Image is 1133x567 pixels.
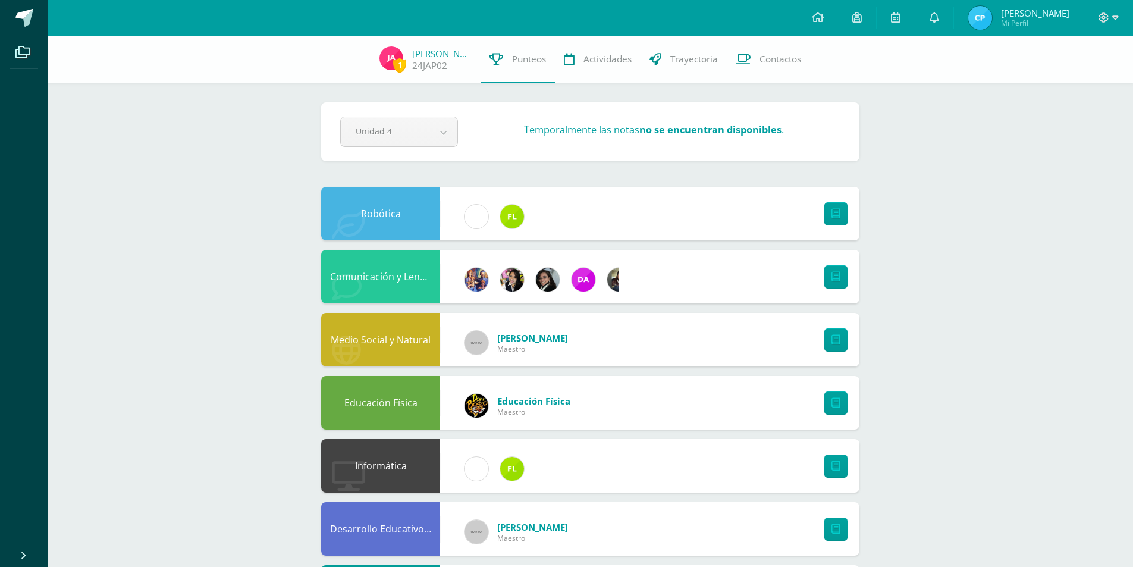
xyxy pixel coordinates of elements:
a: Contactos [727,36,810,83]
img: cae4b36d6049cd6b8500bd0f72497672.png [465,205,488,228]
span: Educación Física [497,395,570,407]
img: 4bd562fbbce6c9340fd48572da9ec563.png [379,46,403,70]
img: 60x60 [465,520,488,544]
a: Actividades [555,36,641,83]
div: Comunicación y Lenguaje L.3 (Inglés y Laboratorio) [321,250,440,303]
span: Actividades [583,53,632,65]
span: Maestro [497,533,568,543]
a: [PERSON_NAME] [412,48,472,59]
div: Educación Física [321,376,440,430]
img: 60x60 [465,331,488,355]
span: 1 [393,58,406,73]
img: d6c3c6168549c828b01e81933f68206c.png [500,457,524,481]
span: Mi Perfil [1001,18,1069,28]
img: 282f7266d1216b456af8b3d5ef4bcc50.png [500,268,524,292]
img: eda3c0d1caa5ac1a520cf0290d7c6ae4.png [465,394,488,418]
span: Contactos [759,53,801,65]
img: 7bd163c6daa573cac875167af135d202.png [536,268,560,292]
img: 20293396c123fa1d0be50d4fd90c658f.png [572,268,595,292]
span: Punteos [512,53,546,65]
div: Robótica [321,187,440,240]
a: Punteos [481,36,555,83]
img: 7940749ba0753439cb0b2a2e16a04517.png [968,6,992,30]
img: cae4b36d6049cd6b8500bd0f72497672.png [465,457,488,481]
a: Unidad 4 [341,117,457,146]
a: 24JAP02 [412,59,447,72]
div: Medio Social y Natural [321,313,440,366]
span: [PERSON_NAME] [497,332,568,344]
img: d6c3c6168549c828b01e81933f68206c.png [500,205,524,228]
a: Trayectoria [641,36,727,83]
span: Unidad 4 [356,117,414,145]
span: [PERSON_NAME] [1001,7,1069,19]
img: f727c7009b8e908c37d274233f9e6ae1.png [607,268,631,292]
span: [PERSON_NAME] [497,521,568,533]
img: 3f4c0a665c62760dc8d25f6423ebedea.png [465,268,488,292]
span: Trayectoria [670,53,718,65]
h3: Temporalmente las notas . [524,123,784,136]
strong: no se encuentran disponibles [639,123,782,136]
span: Maestro [497,407,570,417]
div: Desarrollo Educativo y Proyecto de Vida [321,502,440,556]
span: Maestro [497,344,568,354]
div: Informática [321,439,440,493]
